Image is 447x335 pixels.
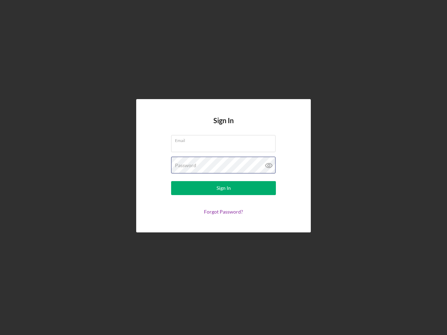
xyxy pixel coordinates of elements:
[213,117,234,135] h4: Sign In
[171,181,276,195] button: Sign In
[217,181,231,195] div: Sign In
[204,209,243,215] a: Forgot Password?
[175,163,196,168] label: Password
[175,135,276,143] label: Email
